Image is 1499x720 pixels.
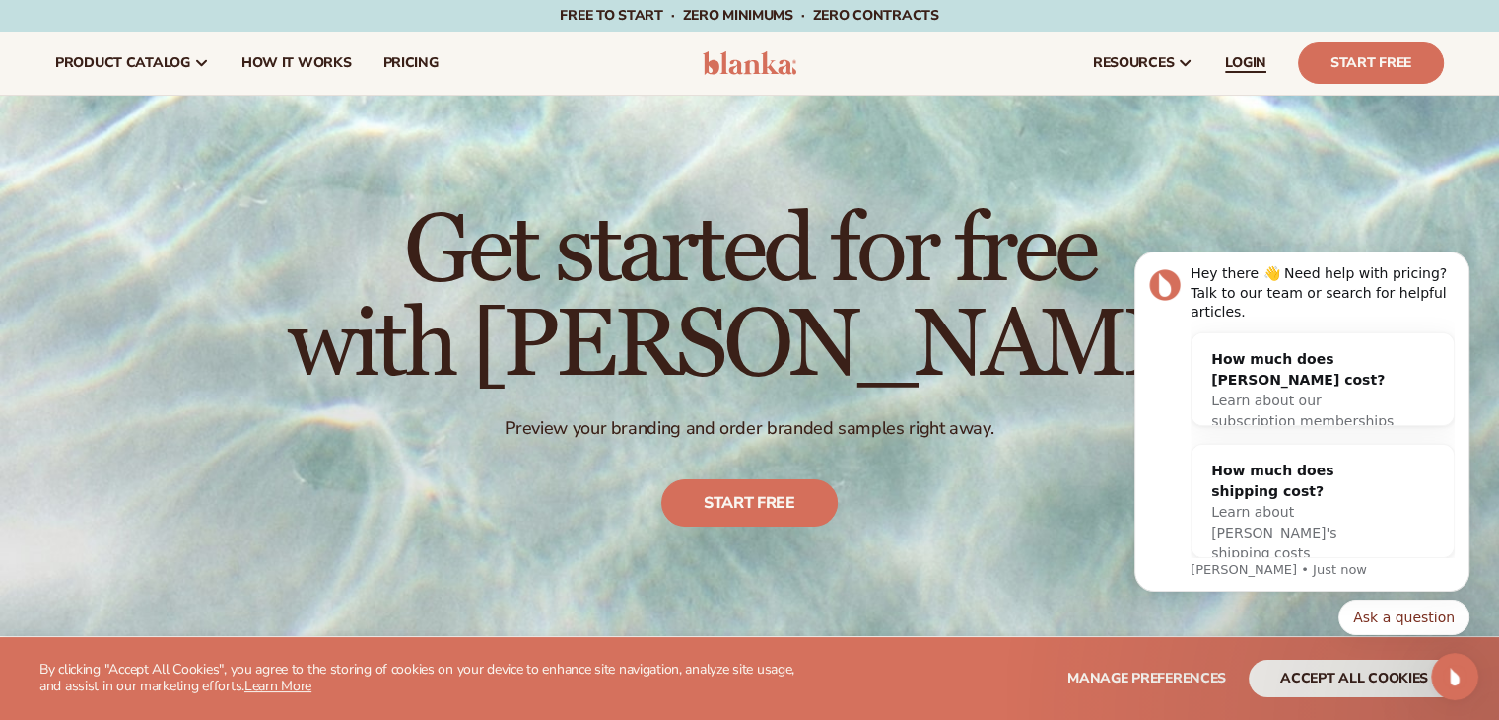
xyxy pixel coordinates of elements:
span: resources [1093,55,1174,71]
span: pricing [382,55,438,71]
span: How It Works [241,55,352,71]
iframe: Intercom notifications message [1105,242,1499,667]
iframe: Intercom live chat [1431,653,1478,700]
a: LOGIN [1209,32,1282,95]
button: Manage preferences [1067,660,1226,697]
span: LOGIN [1225,55,1266,71]
a: Learn More [244,677,311,695]
a: resources [1077,32,1209,95]
a: pricing [367,32,453,95]
button: accept all cookies [1249,660,1460,697]
h1: Get started for free with [PERSON_NAME] [288,204,1211,394]
span: Manage preferences [1067,669,1226,687]
p: By clicking "Accept All Cookies", you agree to the storing of cookies on your device to enhance s... [39,662,817,695]
a: Start free [661,480,838,528]
img: logo [703,51,796,75]
a: How It Works [226,32,368,95]
span: Free to start · ZERO minimums · ZERO contracts [560,6,938,25]
p: Preview your branding and order branded samples right away. [288,417,1211,440]
a: Start Free [1298,42,1444,84]
a: product catalog [39,32,226,95]
span: product catalog [55,55,190,71]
